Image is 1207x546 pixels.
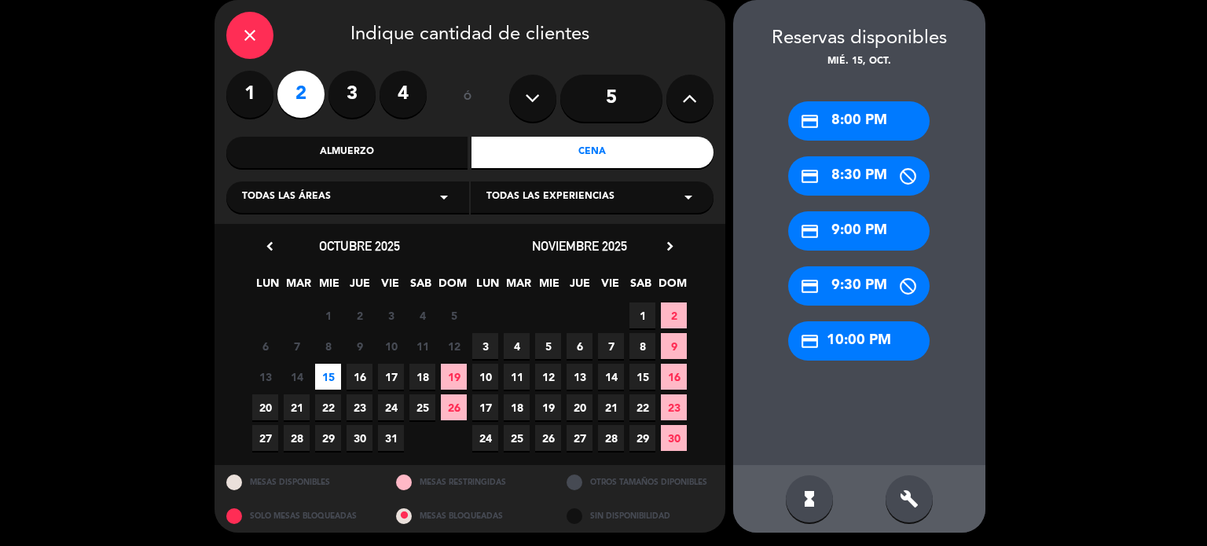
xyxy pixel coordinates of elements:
[441,333,467,359] span: 12
[252,394,278,420] span: 20
[661,302,687,328] span: 2
[788,211,930,251] div: 9:00 PM
[277,71,325,118] label: 2
[408,274,434,300] span: SAB
[629,333,655,359] span: 8
[285,274,311,300] span: MAR
[597,274,623,300] span: VIE
[535,394,561,420] span: 19
[629,302,655,328] span: 1
[567,364,592,390] span: 13
[532,238,627,254] span: noviembre 2025
[226,71,273,118] label: 1
[504,364,530,390] span: 11
[567,394,592,420] span: 20
[315,364,341,390] span: 15
[471,137,714,168] div: Cena
[262,238,278,255] i: chevron_left
[628,274,654,300] span: SAB
[555,499,725,533] div: SIN DISPONIBILIDAD
[788,321,930,361] div: 10:00 PM
[800,112,820,131] i: credit_card
[800,167,820,186] i: credit_card
[629,394,655,420] span: 22
[472,364,498,390] span: 10
[319,238,400,254] span: octubre 2025
[378,302,404,328] span: 3
[598,425,624,451] span: 28
[347,302,372,328] span: 2
[378,425,404,451] span: 31
[900,489,919,508] i: build
[255,274,281,300] span: LUN
[438,274,464,300] span: DOM
[347,425,372,451] span: 30
[284,394,310,420] span: 21
[380,71,427,118] label: 4
[226,12,714,59] div: Indique cantidad de clientes
[377,274,403,300] span: VIE
[800,332,820,351] i: credit_card
[378,364,404,390] span: 17
[242,189,331,205] span: Todas las áreas
[598,364,624,390] span: 14
[536,274,562,300] span: MIE
[284,364,310,390] span: 14
[315,333,341,359] span: 8
[347,274,372,300] span: JUE
[384,499,555,533] div: MESAS BLOQUEADAS
[535,333,561,359] span: 5
[378,333,404,359] span: 10
[472,394,498,420] span: 17
[442,71,493,126] div: ó
[535,425,561,451] span: 26
[215,499,385,533] div: SOLO MESAS BLOQUEADAS
[252,333,278,359] span: 6
[316,274,342,300] span: MIE
[504,394,530,420] span: 18
[733,54,985,70] div: mié. 15, oct.
[788,266,930,306] div: 9:30 PM
[328,71,376,118] label: 3
[659,274,684,300] span: DOM
[567,333,592,359] span: 6
[661,364,687,390] span: 16
[567,274,592,300] span: JUE
[800,277,820,296] i: credit_card
[475,274,501,300] span: LUN
[661,394,687,420] span: 23
[409,394,435,420] span: 25
[598,394,624,420] span: 21
[598,333,624,359] span: 7
[535,364,561,390] span: 12
[347,333,372,359] span: 9
[409,333,435,359] span: 11
[409,302,435,328] span: 4
[505,274,531,300] span: MAR
[800,489,819,508] i: hourglass_full
[252,425,278,451] span: 27
[788,101,930,141] div: 8:00 PM
[435,188,453,207] i: arrow_drop_down
[226,137,468,168] div: Almuerzo
[441,364,467,390] span: 19
[284,333,310,359] span: 7
[800,222,820,241] i: credit_card
[662,238,678,255] i: chevron_right
[441,302,467,328] span: 5
[555,465,725,499] div: OTROS TAMAÑOS DIPONIBLES
[472,425,498,451] span: 24
[378,394,404,420] span: 24
[733,24,985,54] div: Reservas disponibles
[315,425,341,451] span: 29
[472,333,498,359] span: 3
[215,465,385,499] div: MESAS DISPONIBLES
[661,333,687,359] span: 9
[679,188,698,207] i: arrow_drop_down
[252,364,278,390] span: 13
[629,364,655,390] span: 15
[347,394,372,420] span: 23
[504,425,530,451] span: 25
[486,189,615,205] span: Todas las experiencias
[347,364,372,390] span: 16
